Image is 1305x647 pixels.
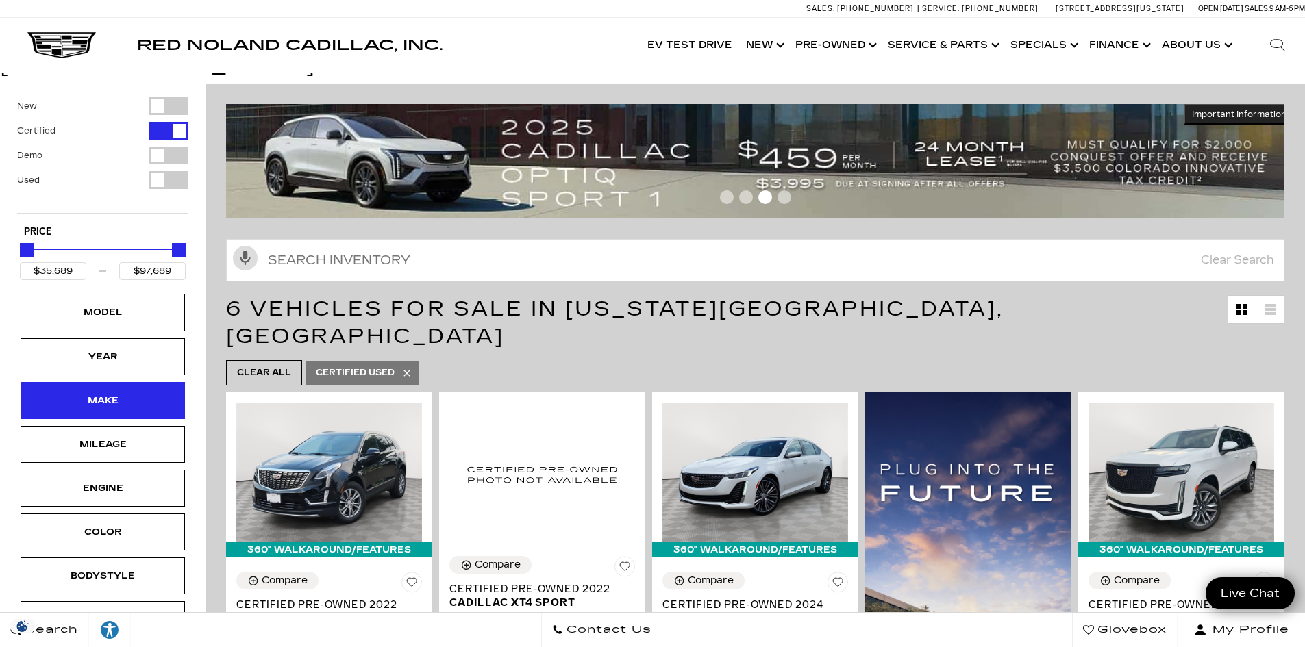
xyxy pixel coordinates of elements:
a: Certified Pre-Owned 2022Cadillac XT5 Premium Luxury [236,598,422,639]
a: Contact Us [541,613,662,647]
span: Important Information [1192,109,1287,120]
span: Search [21,620,78,639]
a: Live Chat [1206,577,1295,609]
img: 2022 Cadillac XT4 Sport [449,403,635,546]
img: Opt-Out Icon [7,619,38,633]
a: Sales: [PHONE_NUMBER] [806,5,917,12]
button: Open user profile menu [1178,613,1305,647]
label: Demo [17,149,42,162]
div: 360° WalkAround/Features [226,542,432,557]
div: Maximum Price [172,243,186,257]
a: Certified Pre-Owned 2022Cadillac XT4 Sport [449,582,635,609]
div: Price [20,238,186,280]
span: Glovebox [1094,620,1167,639]
span: Certified Pre-Owned 2024 [1089,598,1264,611]
span: Open [DATE] [1198,4,1243,13]
a: Certified Pre-Owned 2024Cadillac Escalade Sport [1089,598,1274,625]
img: 2024 Cadillac Escalade Sport [1089,403,1274,542]
a: Glovebox [1072,613,1178,647]
a: New [739,18,788,73]
div: Model [69,305,137,320]
img: 2508-August-FOM-OPTIQ-Lease9 [226,104,1295,218]
div: Minimum Price [20,243,34,257]
div: 360° WalkAround/Features [1078,542,1284,557]
button: Compare Vehicle [449,556,532,574]
div: ColorColor [21,513,185,550]
button: Compare Vehicle [1089,572,1171,589]
a: Service: [PHONE_NUMBER] [917,5,1042,12]
div: Compare [475,559,521,571]
label: New [17,99,37,113]
span: Sales: [806,4,835,13]
div: BodystyleBodystyle [21,557,185,594]
div: ModelModel [21,294,185,331]
div: MileageMileage [21,426,185,463]
a: About Us [1155,18,1236,73]
div: Compare [262,574,308,587]
button: Save Vehicle [614,556,635,582]
span: Go to slide 3 [758,190,772,204]
span: [PHONE_NUMBER] [837,4,914,13]
div: Mileage [69,437,137,452]
span: My Profile [1207,620,1289,639]
div: Compare [688,574,734,587]
h5: Price [24,226,182,238]
a: Red Noland Cadillac, Inc. [137,38,443,52]
button: Save Vehicle [1254,572,1274,598]
span: Certified Pre-Owned 2022 [449,582,625,596]
a: EV Test Drive [641,18,739,73]
div: Stock : UC161473A [449,609,635,622]
input: Maximum [119,262,186,280]
input: Minimum [20,262,86,280]
label: Certified [17,124,55,138]
img: 2024 Cadillac CT5 Premium Luxury [662,403,848,542]
div: Year [69,349,137,364]
span: Go to slide 2 [739,190,753,204]
span: Clear All [237,364,291,381]
span: Sales: [1245,4,1269,13]
section: Click to Open Cookie Consent Modal [7,619,38,633]
span: Contact Us [563,620,651,639]
div: Explore your accessibility options [89,620,130,640]
input: Search Inventory [226,239,1284,281]
div: 360° WalkAround/Features [652,542,858,557]
a: Certified Pre-Owned 2024Cadillac CT5 Premium Luxury [662,598,848,639]
div: YearYear [21,338,185,375]
div: Filter by Vehicle Type [17,97,188,213]
div: Make [69,393,137,408]
div: MakeMake [21,382,185,419]
div: Color [69,524,137,540]
span: Certified Used [316,364,395,381]
a: Pre-Owned [788,18,881,73]
button: Save Vehicle [401,572,422,598]
span: 6 Vehicles for Sale in [US_STATE][GEOGRAPHIC_DATA], [GEOGRAPHIC_DATA] [226,296,1004,348]
button: Important Information [1184,104,1295,125]
span: Cadillac XT4 Sport [449,596,625,609]
div: Bodystyle [69,568,137,583]
span: Go to slide 4 [778,190,791,204]
button: Save Vehicle [828,572,848,598]
a: Service & Parts [881,18,1004,73]
a: [STREET_ADDRESS][US_STATE] [1056,4,1184,13]
button: Compare Vehicle [236,572,319,589]
a: Explore your accessibility options [89,613,131,647]
a: Finance [1082,18,1155,73]
span: 9 AM-6 PM [1269,4,1305,13]
img: Cadillac Dark Logo with Cadillac White Text [27,32,96,58]
button: Compare Vehicle [662,572,745,589]
span: Red Noland Cadillac, Inc. [137,37,443,53]
span: Service: [922,4,960,13]
img: 2022 Cadillac XT5 Premium Luxury [236,403,422,542]
span: Live Chat [1214,585,1287,601]
span: Go to slide 1 [720,190,734,204]
div: EngineEngine [21,470,185,507]
div: Engine [69,481,137,496]
div: Compare [1114,574,1160,587]
label: Used [17,173,40,187]
div: TrimTrim [21,601,185,638]
a: Specials [1004,18,1082,73]
span: Certified Pre-Owned 2024 [662,598,838,611]
span: [PHONE_NUMBER] [962,4,1039,13]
